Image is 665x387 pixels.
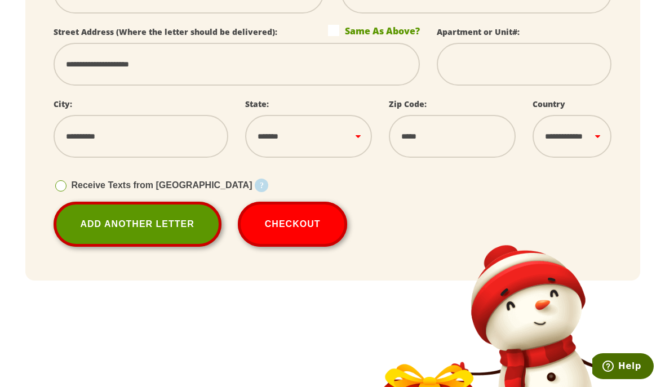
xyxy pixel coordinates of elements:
[54,202,221,247] a: Add Another Letter
[592,353,654,381] iframe: Opens a widget where you can find more information
[328,25,420,36] label: Same As Above?
[533,99,565,109] label: Country
[245,99,269,109] label: State:
[54,99,72,109] label: City:
[389,99,427,109] label: Zip Code:
[72,180,252,190] span: Receive Texts from [GEOGRAPHIC_DATA]
[238,202,348,247] button: Checkout
[54,26,277,37] label: Street Address (Where the letter should be delivered):
[437,26,520,37] label: Apartment or Unit#:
